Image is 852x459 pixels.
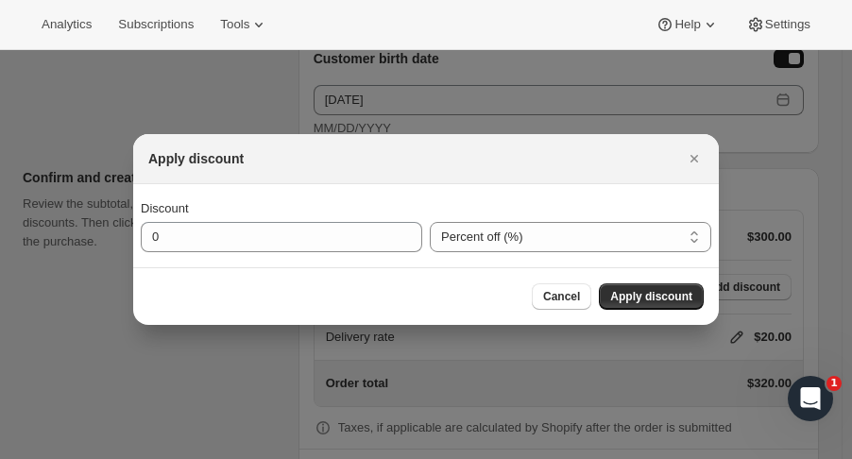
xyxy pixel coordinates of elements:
h2: Apply discount [148,149,244,168]
span: Discount [141,201,189,215]
span: Tools [220,17,249,32]
span: 1 [826,376,842,391]
button: Subscriptions [107,11,205,38]
button: Close [681,145,707,172]
button: Settings [735,11,822,38]
span: Help [674,17,700,32]
span: Cancel [543,289,580,304]
button: Cancel [532,283,591,310]
button: Help [644,11,730,38]
iframe: Intercom live chat [788,376,833,421]
span: Subscriptions [118,17,194,32]
button: Analytics [30,11,103,38]
button: Apply discount [599,283,704,310]
span: Settings [765,17,810,32]
span: Analytics [42,17,92,32]
button: Tools [209,11,280,38]
span: Apply discount [610,289,692,304]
